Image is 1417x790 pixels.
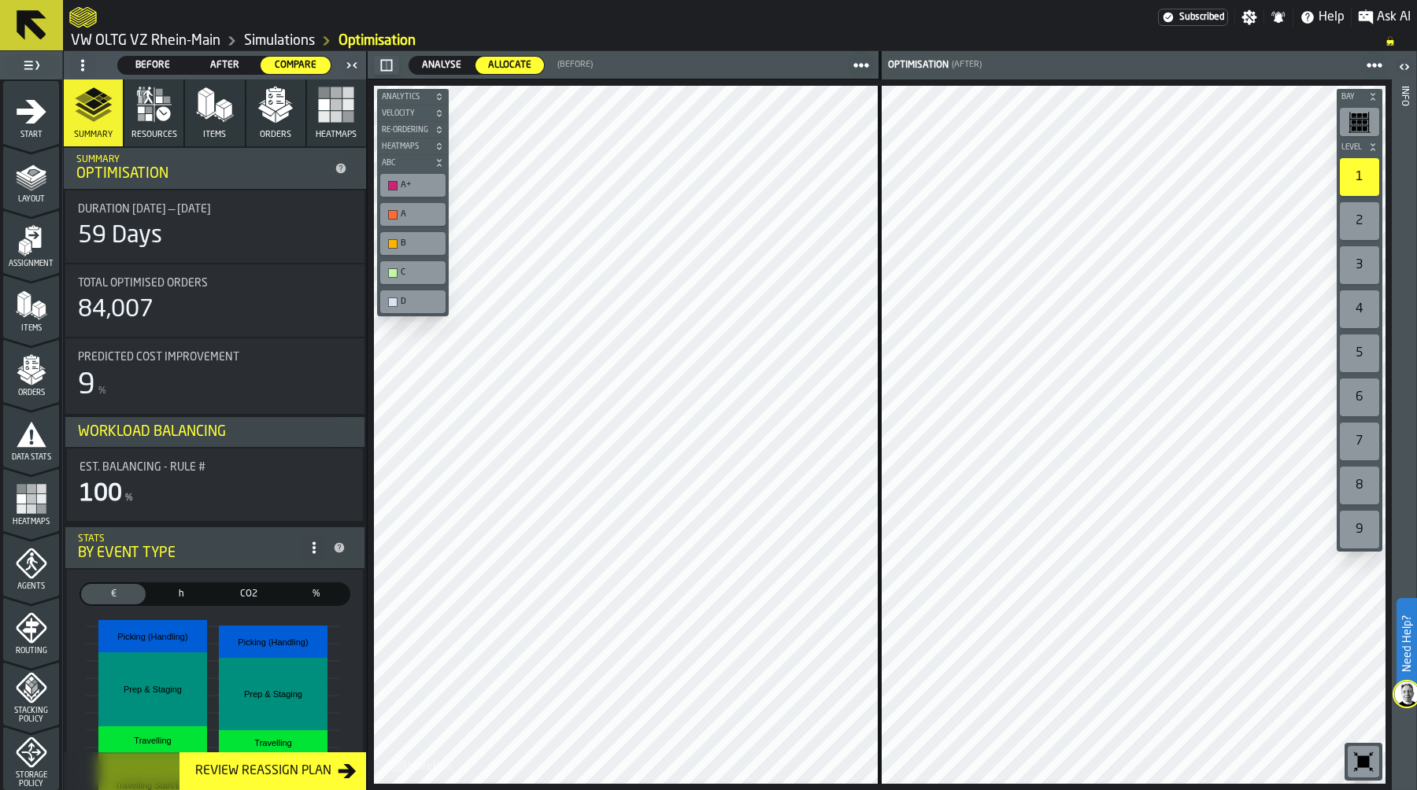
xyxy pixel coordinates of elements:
span: Est. Balancing - Rule # [80,461,205,474]
span: Orders [3,389,59,397]
li: menu Layout [3,146,59,209]
button: button- [1337,139,1382,155]
li: menu Routing [3,597,59,660]
label: button-toggle-Help [1293,8,1351,27]
span: Help [1319,8,1345,27]
div: Title [78,203,352,216]
span: Storage Policy [3,771,59,788]
a: link-to-/wh/i/44979e6c-6f66-405e-9874-c1e29f02a54a/simulations/2cb18342-445c-46db-90a9-159ac2620fe0 [339,32,416,50]
span: Analyse [416,58,468,72]
span: Total Optimised Orders [78,277,208,290]
div: A [383,206,442,223]
div: button-toolbar-undefined [1345,743,1382,781]
a: link-to-/wh/i/44979e6c-6f66-405e-9874-c1e29f02a54a/settings/billing [1158,9,1228,26]
div: button-toolbar-undefined [1337,508,1382,552]
div: Title [78,277,352,290]
div: 9 [78,370,95,401]
label: button-toggle-Open [1393,54,1415,83]
div: thumb [190,57,260,74]
div: Title [78,351,352,364]
span: % [125,493,133,504]
span: Heatmaps [379,142,431,151]
div: 7 [1340,423,1379,460]
span: Stacking Policy [3,707,59,724]
button: button- [1337,89,1382,105]
li: menu Agents [3,533,59,596]
div: thumb [261,57,331,74]
a: logo-header [377,749,466,781]
div: button-toolbar-undefined [1337,463,1382,508]
div: button-toolbar-undefined [377,229,449,258]
li: menu Orders [3,339,59,402]
div: thumb [118,57,188,74]
span: ABC [379,159,431,168]
div: Menu Subscription [1158,9,1228,26]
div: A+ [383,177,442,194]
div: button-toolbar-undefined [1337,287,1382,331]
div: stat-Est. Balancing - Rule # [67,449,363,521]
span: Summary [74,130,113,140]
span: Before [124,58,182,72]
span: € [84,587,142,601]
div: stat-Duration 31/05/2025 — 07/08/2025 [65,190,364,263]
div: button-toolbar-undefined [377,258,449,287]
label: button-toggle-Toggle Full Menu [3,54,59,76]
button: button- [377,105,449,121]
div: thumb [216,584,281,604]
span: CO2 [220,587,278,601]
span: Agents [3,582,59,591]
li: menu Start [3,81,59,144]
span: (After) [952,60,982,70]
span: Layout [3,195,59,204]
label: button-switch-multi-Before [117,56,189,75]
div: Review Reassign Plan [189,762,338,781]
span: Ask AI [1377,8,1411,27]
span: Compare [267,58,324,72]
label: Need Help? [1398,600,1415,688]
div: 4 [1340,290,1379,328]
div: button-toolbar-undefined [377,287,449,316]
span: (Before) [557,60,593,70]
button: button- [377,138,449,154]
div: stat-Total Optimised Orders [65,264,364,337]
nav: Breadcrumb [69,31,1411,50]
div: A [401,209,441,220]
div: button-toolbar-undefined [377,200,449,229]
div: 8 [1340,467,1379,504]
div: D [401,297,441,307]
div: 59 Days [78,222,162,250]
label: button-switch-multi-Share [283,582,350,606]
label: button-toggle-Close me [341,56,363,75]
div: button-toolbar-undefined [377,171,449,200]
span: h [152,587,210,601]
div: Stats [78,533,302,545]
label: button-toggle-Settings [1235,9,1263,25]
div: Title [80,461,350,474]
div: 100 [80,480,122,508]
span: Resources [131,130,177,140]
label: button-toggle-Ask AI [1352,8,1417,27]
div: thumb [475,57,544,74]
div: A+ [401,180,441,190]
button: button-Review Reassign Plan [179,752,366,790]
label: button-switch-multi-After [189,56,261,75]
div: C [401,268,441,278]
div: button-toolbar-undefined [1337,155,1382,199]
span: Bay [1338,93,1365,102]
li: menu Storage Policy [3,726,59,789]
div: 1 [1340,158,1379,196]
div: Summary [76,154,328,165]
a: link-to-/wh/i/44979e6c-6f66-405e-9874-c1e29f02a54a [244,32,315,50]
div: 84,007 [78,296,154,324]
label: button-switch-multi-Time [147,582,215,606]
div: button-toolbar-undefined [1337,375,1382,419]
span: Orders [260,130,291,140]
label: button-switch-multi-Analyse [409,56,475,75]
div: 9 [1340,511,1379,548]
span: % [287,587,346,601]
div: B [401,238,441,249]
span: Items [203,130,226,140]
